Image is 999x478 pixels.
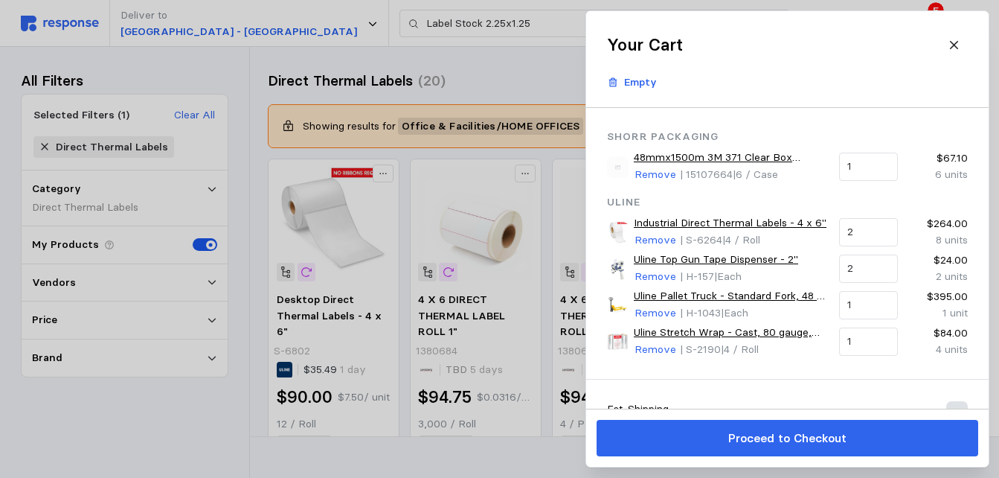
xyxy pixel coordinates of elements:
button: Remove [634,232,677,249]
p: 6 units [908,167,967,183]
button: Empty [599,68,665,97]
p: Remove [635,305,676,322]
span: | Each [720,306,748,319]
p: Remove [635,342,676,358]
p: $395.00 [908,289,967,305]
p: Shorr Packaging [607,129,968,145]
h2: Your Cart [607,34,683,57]
span: | S-2190 [679,342,720,356]
p: 1 unit [908,305,967,322]
p: $67.10 [908,150,967,167]
p: 8 units [908,232,967,249]
button: Remove [634,305,677,322]
a: Uline Pallet Truck - Standard Fork, 48 x 27" [634,288,829,305]
p: $24.00 [908,252,967,269]
p: $84.00 [908,325,967,342]
button: Remove [634,166,677,184]
p: Proceed to Checkout [727,429,846,447]
p: Est. Shipping [607,401,669,418]
span: | 4 / Roll [722,233,759,246]
img: S-6264_txt_USEng [607,222,629,243]
img: H-1043 [607,294,629,316]
input: Qty [847,219,889,246]
p: Empty [624,74,657,91]
p: 2 units [908,269,967,285]
a: Uline Top Gun Tape Dispenser - 2" [634,252,798,268]
span: | 4 / Roll [720,342,758,356]
span: | S-6264 [679,233,722,246]
img: H-157_txt_USEng [607,258,629,280]
span: | Each [713,270,741,283]
img: S-2190 [607,331,629,352]
p: $264.00 [908,216,967,232]
span: | 15107664 [679,168,732,181]
p: Remove [635,232,676,249]
a: Uline Stretch Wrap - Cast, 80 gauge, 18" x 1,500' [634,325,829,341]
span: | 6 / Case [732,168,777,181]
p: Remove [635,269,676,285]
input: Qty [847,153,889,180]
button: Remove [634,341,677,359]
button: Remove [634,268,677,286]
span: | H-1043 [679,306,720,319]
input: Qty [847,328,889,355]
input: Qty [847,255,889,282]
p: Remove [635,167,676,183]
button: Proceed to Checkout [597,420,978,456]
p: 4 units [908,342,967,358]
p: Uline [607,194,968,211]
a: 48mmx1500m 3M 371 Clear Box Sealing Tape 6/cs [634,150,829,166]
input: Qty [847,292,889,319]
a: Industrial Direct Thermal Labels - 4 x 6" [634,215,826,232]
span: | H-157 [679,270,713,283]
img: svg%3e [607,156,629,178]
